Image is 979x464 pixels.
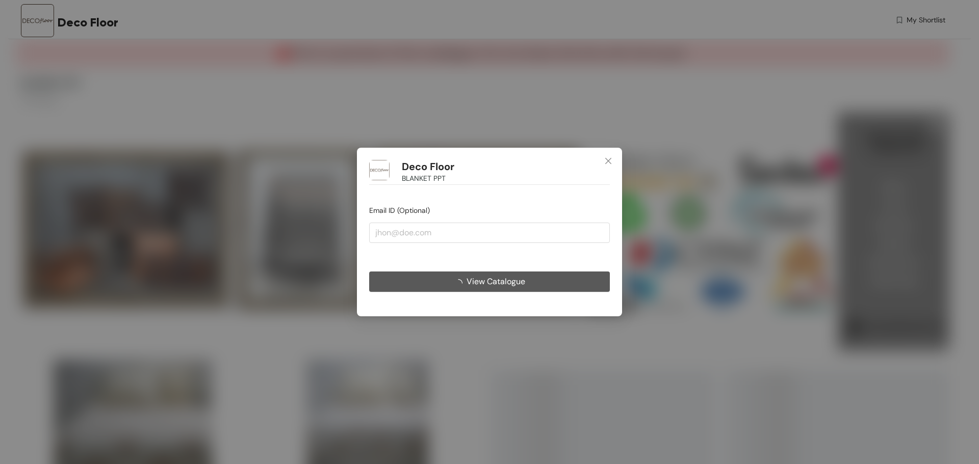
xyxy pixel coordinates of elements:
[402,160,454,173] h1: Deco Floor
[595,148,622,175] button: Close
[454,279,467,287] span: loading
[369,223,610,243] input: jhon@doe.com
[369,206,430,215] span: Email ID (Optional)
[467,275,525,288] span: View Catalogue
[369,160,390,180] img: Buyer Portal
[369,271,610,292] button: View Catalogue
[604,157,612,165] span: close
[402,173,446,184] span: BLANKET PPT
